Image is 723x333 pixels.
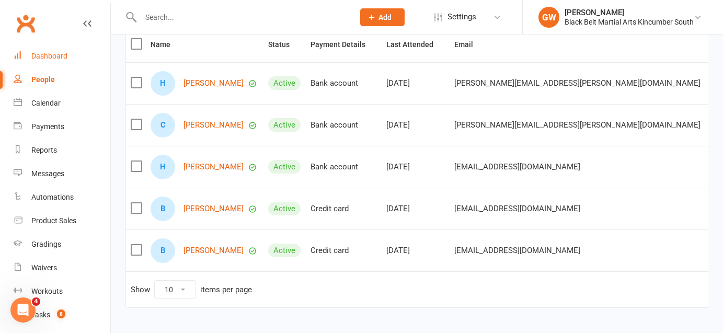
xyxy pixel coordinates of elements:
div: Active [268,118,301,132]
div: Tasks [31,311,50,319]
div: Billy [151,197,175,221]
span: [EMAIL_ADDRESS][DOMAIN_NAME] [454,199,580,219]
div: Gradings [31,240,61,248]
button: Last Attended [386,38,445,51]
div: [DATE] [386,204,445,213]
div: [DATE] [386,246,445,255]
div: Product Sales [31,216,76,225]
div: Active [268,160,301,174]
div: Charlie [151,113,175,137]
a: Reports [14,139,110,162]
a: Clubworx [13,10,39,37]
div: [DATE] [386,121,445,130]
div: Harrison [151,71,175,96]
span: [PERSON_NAME][EMAIL_ADDRESS][PERSON_NAME][DOMAIN_NAME] [454,73,701,93]
a: Tasks 8 [14,303,110,327]
input: Search... [137,10,347,25]
div: items per page [200,285,252,294]
div: [DATE] [386,79,445,88]
span: Settings [447,5,476,29]
div: Reports [31,146,57,154]
button: Payment Details [311,38,377,51]
button: Name [151,38,182,51]
a: [PERSON_NAME] [183,163,244,171]
span: Last Attended [386,40,445,49]
span: Payment Details [311,40,377,49]
a: Product Sales [14,209,110,233]
div: Hank [151,155,175,179]
div: Bank account [311,163,377,171]
a: Payments [14,115,110,139]
span: [EMAIL_ADDRESS][DOMAIN_NAME] [454,157,580,177]
div: Dashboard [31,52,67,60]
span: 4 [32,297,40,306]
div: Active [268,202,301,215]
a: Workouts [14,280,110,303]
div: Show [131,280,252,299]
a: Calendar [14,91,110,115]
div: Active [268,76,301,90]
a: People [14,68,110,91]
a: [PERSON_NAME] [183,204,244,213]
div: Credit card [311,204,377,213]
a: Dashboard [14,44,110,68]
div: Messages [31,169,64,178]
button: Status [268,38,301,51]
div: Workouts [31,287,63,295]
span: Add [378,13,392,21]
a: [PERSON_NAME] [183,246,244,255]
div: [PERSON_NAME] [565,8,694,17]
span: Name [151,40,182,49]
a: Waivers [14,256,110,280]
a: Messages [14,162,110,186]
div: Bank account [311,79,377,88]
span: Status [268,40,301,49]
span: [EMAIL_ADDRESS][DOMAIN_NAME] [454,240,580,260]
div: Black Belt Martial Arts Kincumber South [565,17,694,27]
div: Payments [31,122,64,131]
div: Automations [31,193,74,201]
span: 8 [57,309,65,318]
a: [PERSON_NAME] [183,121,244,130]
span: Email [454,40,485,49]
div: Bank account [311,121,377,130]
button: Add [360,8,405,26]
div: [DATE] [386,163,445,171]
span: [PERSON_NAME][EMAIL_ADDRESS][PERSON_NAME][DOMAIN_NAME] [454,115,701,135]
div: Benji [151,238,175,263]
a: Gradings [14,233,110,256]
div: Credit card [311,246,377,255]
iframe: Intercom live chat [10,297,36,323]
div: GW [538,7,559,28]
div: Waivers [31,263,57,272]
a: Automations [14,186,110,209]
a: [PERSON_NAME] [183,79,244,88]
div: People [31,75,55,84]
div: Active [268,244,301,257]
div: Calendar [31,99,61,107]
button: Email [454,38,485,51]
